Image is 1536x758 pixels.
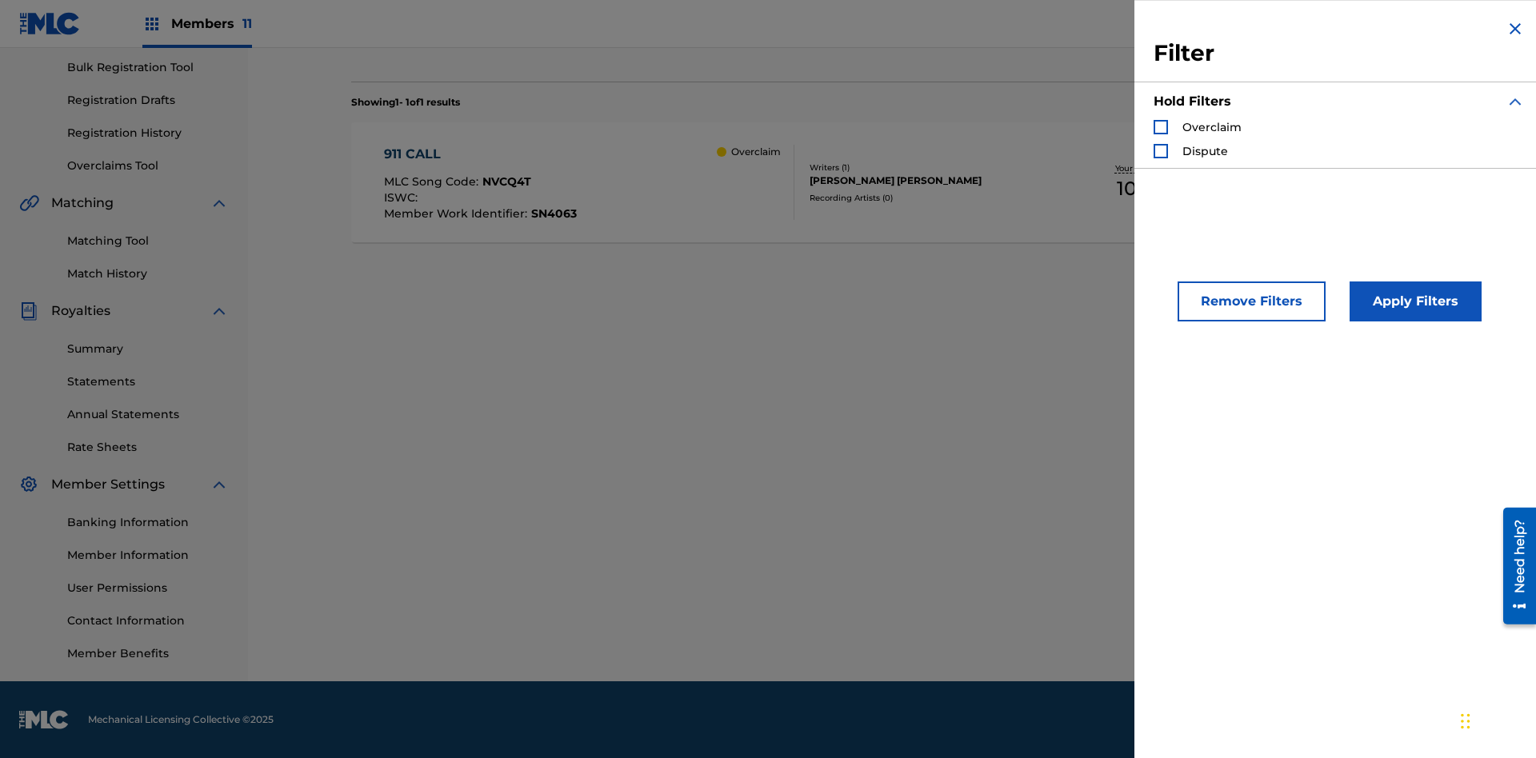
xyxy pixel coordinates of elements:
img: MLC Logo [19,12,81,35]
a: Member Benefits [67,645,229,662]
a: Statements [67,373,229,390]
img: Royalties [19,301,38,321]
strong: Hold Filters [1154,94,1231,109]
div: Drag [1461,697,1470,745]
p: Overclaim [731,145,781,159]
div: [PERSON_NAME] [PERSON_NAME] [810,174,1051,188]
span: Matching [51,193,114,213]
div: Recording Artists ( 0 ) [810,192,1051,204]
span: NVCQ4T [482,174,531,189]
span: Mechanical Licensing Collective © 2025 [88,712,274,727]
a: Contact Information [67,612,229,629]
a: Rate Sheets [67,439,229,456]
span: 100 % [1117,174,1166,203]
span: SN4063 [531,206,577,221]
button: Apply Filters [1350,281,1482,321]
a: Match History [67,265,229,282]
a: User Permissions [67,580,229,596]
img: logo [19,710,69,729]
p: Showing 1 - 1 of 1 results [351,95,460,110]
a: Banking Information [67,514,229,531]
p: Your Shares: [1115,162,1168,174]
a: Member Information [67,547,229,564]
span: Members [171,14,252,33]
a: Matching Tool [67,233,229,249]
img: expand [210,193,229,213]
span: Member Work Identifier : [384,206,531,221]
a: Overclaims Tool [67,158,229,174]
a: Registration Drafts [67,92,229,109]
img: Top Rightsholders [142,14,162,34]
span: Member Settings [51,475,165,494]
a: Annual Statements [67,406,229,423]
img: expand [210,475,229,494]
a: Registration History [67,125,229,142]
img: Member Settings [19,475,38,494]
button: Remove Filters [1178,281,1326,321]
iframe: Resource Center [1491,501,1536,632]
span: 11 [242,16,252,31]
div: 911 CALL [384,145,577,164]
span: Royalties [51,301,110,321]
div: Writers ( 1 ) [810,162,1051,174]
img: Matching [19,193,39,213]
iframe: Chat Widget [1456,681,1536,758]
img: expand [210,301,229,321]
span: Overclaim [1182,120,1242,134]
h3: Filter [1154,39,1525,68]
span: MLC Song Code : [384,174,482,189]
a: 911 CALLMLC Song Code:NVCQ4TISWC:Member Work Identifier:SN4063 OverclaimWriters (1)[PERSON_NAME] ... [351,122,1433,242]
img: close [1506,19,1525,38]
span: ISWC : [384,190,422,205]
span: Dispute [1182,144,1228,158]
img: expand [1506,92,1525,111]
a: Bulk Registration Tool [67,59,229,76]
a: Summary [67,341,229,357]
